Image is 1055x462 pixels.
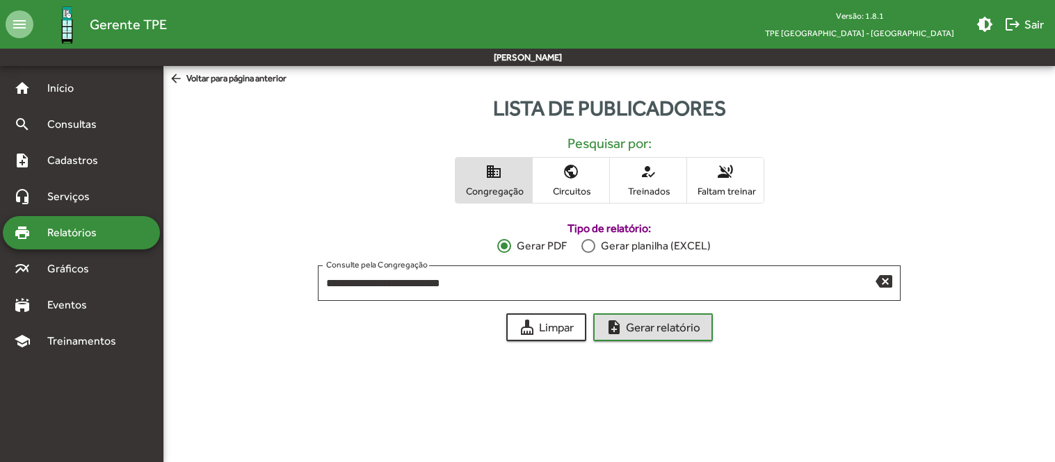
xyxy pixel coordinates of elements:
[33,2,167,47] a: Gerente TPE
[563,163,579,180] mat-icon: public
[606,319,622,336] mat-icon: note_add
[593,313,713,341] button: Gerar relatório
[754,7,965,24] div: Versão: 1.8.1
[459,185,529,197] span: Congregação
[511,238,567,254] div: Gerar PDF
[163,92,1055,124] div: Lista de publicadores
[506,313,586,341] button: Limpar
[519,315,574,340] span: Limpar
[39,333,133,349] span: Treinamentos
[39,152,116,169] span: Cadastros
[876,272,892,289] mat-icon: backspace
[45,2,90,47] img: Logo
[39,261,108,277] span: Gráficos
[14,333,31,349] mat-icon: school
[14,224,31,241] mat-icon: print
[999,12,1049,37] button: Sair
[169,72,287,87] span: Voltar para página anterior
[456,158,532,203] button: Congregação
[613,185,683,197] span: Treinados
[14,188,31,205] mat-icon: headset_mic
[39,224,115,241] span: Relatórios
[39,80,94,97] span: Início
[754,24,965,42] span: TPE [GEOGRAPHIC_DATA] - [GEOGRAPHIC_DATA]
[39,297,106,313] span: Eventos
[687,158,764,203] button: Faltam treinar
[691,185,760,197] span: Faltam treinar
[533,158,609,203] button: Circuitos
[976,16,993,33] mat-icon: brightness_medium
[485,163,502,180] mat-icon: domain
[606,315,700,340] span: Gerar relatório
[640,163,657,180] mat-icon: how_to_reg
[610,158,686,203] button: Treinados
[6,10,33,38] mat-icon: menu
[536,185,606,197] span: Circuitos
[1004,12,1044,37] span: Sair
[14,80,31,97] mat-icon: home
[1004,16,1021,33] mat-icon: logout
[90,13,167,35] span: Gerente TPE
[39,188,108,205] span: Serviços
[14,116,31,133] mat-icon: search
[14,152,31,169] mat-icon: note_add
[169,72,186,87] mat-icon: arrow_back
[717,163,734,180] mat-icon: voice_over_off
[14,261,31,277] mat-icon: multiline_chart
[14,297,31,313] mat-icon: stadium
[175,135,1044,151] h5: Pesquisar por:
[519,319,535,336] mat-icon: cleaning_services
[318,220,901,237] label: Tipo de relatório:
[39,116,115,133] span: Consultas
[595,238,711,254] div: Gerar planilha (EXCEL)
